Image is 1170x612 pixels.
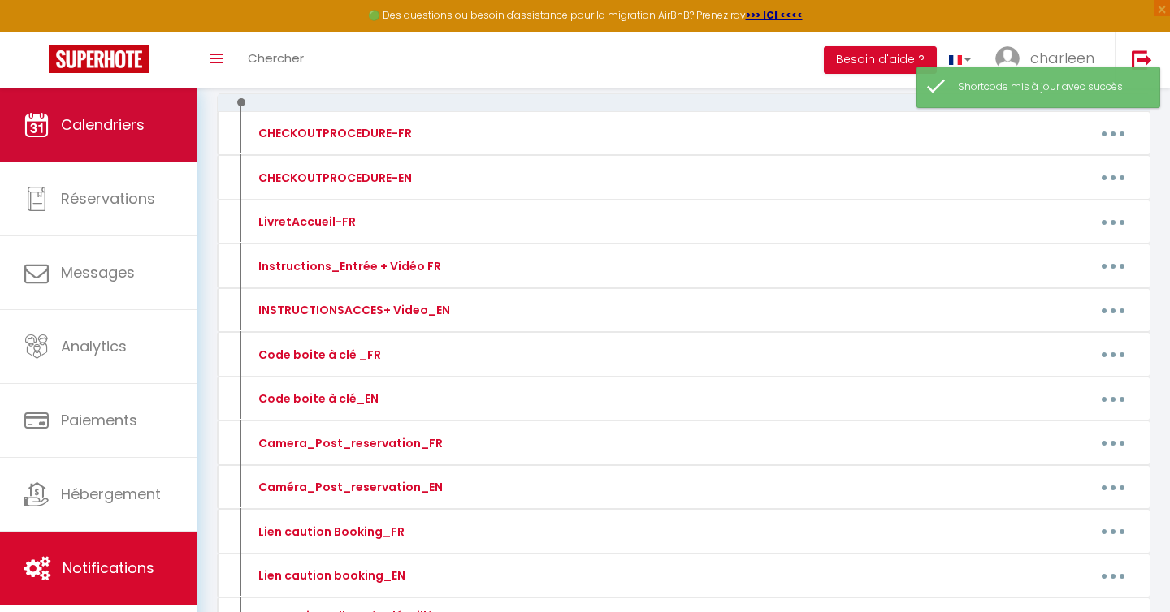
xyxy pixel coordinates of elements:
div: Lien caution booking_EN [254,567,405,584]
div: Shortcode mis à jour avec succès [958,80,1143,95]
span: Notifications [63,558,154,578]
span: Analytics [61,336,127,356]
div: LivretAccueil-FR [254,213,356,231]
a: Chercher [236,32,316,88]
span: charleen [1030,48,1094,68]
span: Paiements [61,410,137,430]
a: ... charleen [983,32,1115,88]
a: >>> ICI <<<< [746,8,803,22]
div: Caméra_Post_reservation_EN [254,478,443,496]
div: CHECKOUTPROCEDURE-EN [254,169,412,187]
div: Lien caution Booking_FR [254,523,405,541]
div: CHECKOUTPROCEDURE-FR [254,124,412,142]
span: Hébergement [61,484,161,504]
button: Besoin d'aide ? [824,46,937,74]
span: Calendriers [61,114,145,135]
div: Instructions_Entrée + Vidéo FR [254,257,441,275]
span: Messages [61,262,135,282]
div: Code boite à clé _FR [254,346,381,364]
img: Super Booking [49,45,149,73]
img: logout [1132,50,1152,70]
span: Réservations [61,188,155,209]
span: Chercher [248,50,304,67]
div: Camera_Post_reservation_FR [254,434,443,452]
img: ... [995,46,1020,71]
div: INSTRUCTIONSACCES+ Video_EN [254,301,450,319]
div: Code boite à clé_EN [254,390,379,407]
